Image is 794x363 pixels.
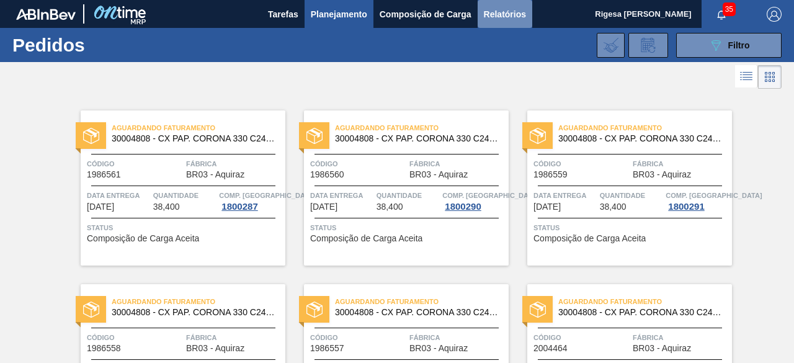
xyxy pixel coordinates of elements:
[186,170,244,179] span: BR03 - Aquiraz
[409,344,468,353] span: BR03 - Aquiraz
[285,110,509,266] a: statusAguardando Faturamento30004808 - CX PAP. CORONA 330 C24 WAVECódigo1986560FábricaBR03 - Aqui...
[409,170,468,179] span: BR03 - Aquiraz
[310,344,344,353] span: 1986557
[409,331,506,344] span: Fábrica
[306,128,323,144] img: status
[335,122,509,134] span: Aguardando Faturamento
[112,308,275,317] span: 30004808 - CX PAP. CORONA 330 C24 WAVE
[767,7,782,22] img: Logout
[306,302,323,318] img: status
[533,189,597,202] span: Data entrega
[310,202,337,212] span: 25/08/2025
[442,189,538,202] span: Comp. Carga
[633,170,691,179] span: BR03 - Aquiraz
[112,134,275,143] span: 30004808 - CX PAP. CORONA 330 C24 WAVE
[533,170,568,179] span: 1986559
[666,189,729,212] a: Comp. [GEOGRAPHIC_DATA]1800291
[633,344,691,353] span: BR03 - Aquiraz
[380,7,471,22] span: Composição de Carga
[533,331,630,344] span: Código
[310,234,422,243] span: Composição de Carga Aceita
[186,344,244,353] span: BR03 - Aquiraz
[533,234,646,243] span: Composição de Carga Aceita
[728,40,750,50] span: Filtro
[62,110,285,266] a: statusAguardando Faturamento30004808 - CX PAP. CORONA 330 C24 WAVECódigo1986561FábricaBR03 - Aqui...
[558,134,722,143] span: 30004808 - CX PAP. CORONA 330 C24 WAVE
[442,202,483,212] div: 1800290
[87,189,150,202] span: Data entrega
[558,308,722,317] span: 30004808 - CX PAP. CORONA 330 C24 WAVE
[558,122,732,134] span: Aguardando Faturamento
[186,331,282,344] span: Fábrica
[310,170,344,179] span: 1986560
[16,9,76,20] img: TNhmsLtSVTkK8tSr43FrP2fwEKptu5GPRR3wAAAABJRU5ErkJggg==
[442,189,506,212] a: Comp. [GEOGRAPHIC_DATA]1800290
[112,295,285,308] span: Aguardando Faturamento
[268,7,298,22] span: Tarefas
[666,202,707,212] div: 1800291
[87,234,199,243] span: Composição de Carga Aceita
[87,344,121,353] span: 1986558
[335,134,499,143] span: 30004808 - CX PAP. CORONA 330 C24 WAVE
[533,222,729,234] span: Status
[311,7,367,22] span: Planejamento
[310,189,373,202] span: Data entrega
[335,308,499,317] span: 30004808 - CX PAP. CORONA 330 C24 WAVE
[310,158,406,170] span: Código
[666,189,762,202] span: Comp. Carga
[87,222,282,234] span: Status
[335,295,509,308] span: Aguardando Faturamento
[600,189,663,202] span: Quantidade
[310,222,506,234] span: Status
[153,202,180,212] span: 38,400
[12,38,184,52] h1: Pedidos
[628,33,668,58] div: Solicitação de Revisão de Pedidos
[377,202,403,212] span: 38,400
[186,158,282,170] span: Fábrica
[219,189,315,202] span: Comp. Carga
[533,344,568,353] span: 2004464
[509,110,732,266] a: statusAguardando Faturamento30004808 - CX PAP. CORONA 330 C24 WAVECódigo1986559FábricaBR03 - Aqui...
[597,33,625,58] div: Importar Negociações dos Pedidos
[600,202,627,212] span: 38,400
[558,295,732,308] span: Aguardando Faturamento
[530,128,546,144] img: status
[153,189,216,202] span: Quantidade
[633,331,729,344] span: Fábrica
[310,331,406,344] span: Código
[83,128,99,144] img: status
[219,189,282,212] a: Comp. [GEOGRAPHIC_DATA]1800287
[533,202,561,212] span: 26/08/2025
[484,7,526,22] span: Relatórios
[87,158,183,170] span: Código
[530,302,546,318] img: status
[633,158,729,170] span: Fábrica
[723,2,736,16] span: 35
[112,122,285,134] span: Aguardando Faturamento
[377,189,440,202] span: Quantidade
[83,302,99,318] img: status
[735,65,758,89] div: Visão em Lista
[219,202,260,212] div: 1800287
[87,202,114,212] span: 23/08/2025
[87,331,183,344] span: Código
[676,33,782,58] button: Filtro
[87,170,121,179] span: 1986561
[702,6,741,23] button: Notificações
[758,65,782,89] div: Visão em Cards
[409,158,506,170] span: Fábrica
[533,158,630,170] span: Código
